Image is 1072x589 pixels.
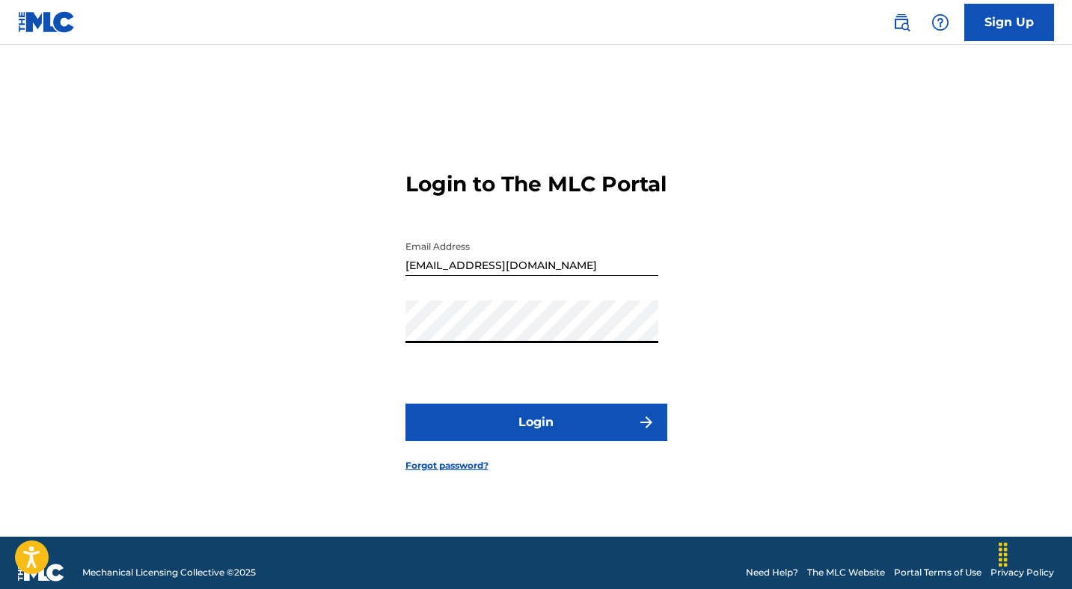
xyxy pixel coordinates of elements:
[997,517,1072,589] iframe: Chat Widget
[925,7,955,37] div: Help
[807,566,885,579] a: The MLC Website
[405,171,667,197] h3: Login to The MLC Portal
[931,13,949,31] img: help
[82,566,256,579] span: Mechanical Licensing Collective © 2025
[405,404,667,441] button: Login
[892,13,910,31] img: search
[18,564,64,582] img: logo
[746,566,798,579] a: Need Help?
[894,566,981,579] a: Portal Terms of Use
[991,532,1015,577] div: Drag
[990,566,1054,579] a: Privacy Policy
[886,7,916,37] a: Public Search
[18,11,76,33] img: MLC Logo
[405,459,488,472] a: Forgot password?
[964,4,1054,41] a: Sign Up
[637,413,655,431] img: f7272a7cc735f4ea7f67.svg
